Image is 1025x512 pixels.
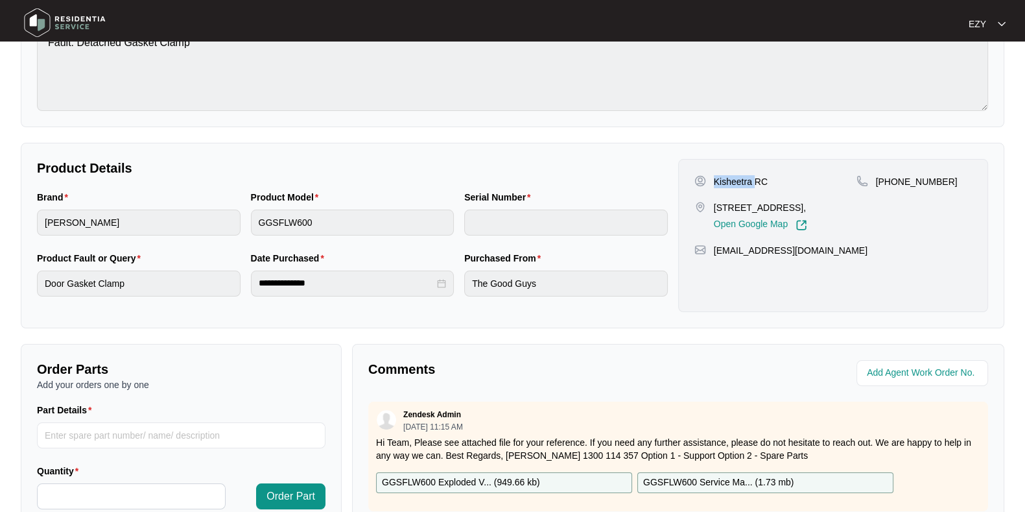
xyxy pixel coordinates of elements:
[694,175,706,187] img: user-pin
[37,159,668,177] p: Product Details
[714,175,768,188] p: Kisheetra RC
[259,276,435,290] input: Date Purchased
[37,271,241,297] input: Product Fault or Query
[37,404,97,417] label: Part Details
[694,201,706,213] img: map-pin
[876,175,958,188] p: [PHONE_NUMBER]
[377,410,396,430] img: user.svg
[856,175,868,187] img: map-pin
[464,191,536,204] label: Serial Number
[998,21,1006,27] img: dropdown arrow
[251,252,329,265] label: Date Purchased
[382,476,540,490] p: GGSFLW600 Exploded V... ( 949.66 kb )
[969,18,986,30] p: EZY
[795,219,807,231] img: Link-External
[251,210,454,236] input: Product Model
[37,210,241,236] input: Brand
[251,191,324,204] label: Product Model
[37,23,988,111] textarea: Fault: Detached Gasket Clamp
[643,476,794,490] p: GGSFLW600 Service Ma... ( 1.73 mb )
[714,219,807,231] a: Open Google Map
[403,423,463,431] p: [DATE] 11:15 AM
[37,191,73,204] label: Brand
[256,483,325,509] button: Order Part
[266,489,315,504] span: Order Part
[714,244,867,257] p: [EMAIL_ADDRESS][DOMAIN_NAME]
[464,271,668,297] input: Purchased From
[714,201,807,214] p: [STREET_ADDRESS],
[403,409,461,420] p: Zendesk Admin
[368,360,669,378] p: Comments
[37,378,325,391] p: Add your orders one by one
[694,244,706,256] img: map-pin
[376,436,980,462] p: Hi Team, Please see attached file for your reference. If you need any further assistance, please ...
[464,210,668,236] input: Serial Number
[37,422,325,448] input: Part Details
[37,465,84,478] label: Quantity
[37,360,325,378] p: Order Parts
[867,365,980,381] input: Add Agent Work Order No.
[38,484,225,509] input: Quantity
[19,3,110,42] img: residentia service logo
[37,252,146,265] label: Product Fault or Query
[464,252,546,265] label: Purchased From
